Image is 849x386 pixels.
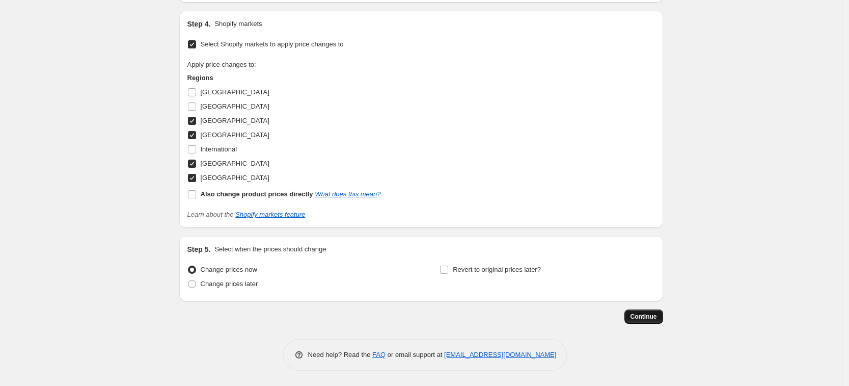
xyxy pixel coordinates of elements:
[201,88,269,96] span: [GEOGRAPHIC_DATA]
[201,174,269,182] span: [GEOGRAPHIC_DATA]
[201,266,257,273] span: Change prices now
[372,351,386,358] a: FAQ
[315,190,380,198] a: What does this mean?
[444,351,556,358] a: [EMAIL_ADDRESS][DOMAIN_NAME]
[201,145,237,153] span: International
[308,351,373,358] span: Need help? Read the
[187,73,381,83] h3: Regions
[201,102,269,110] span: [GEOGRAPHIC_DATA]
[201,280,258,288] span: Change prices later
[235,211,305,218] a: Shopify markets feature
[214,244,326,254] p: Select when the prices should change
[201,131,269,139] span: [GEOGRAPHIC_DATA]
[201,190,313,198] b: Also change product prices directly
[453,266,541,273] span: Revert to original prices later?
[201,117,269,124] span: [GEOGRAPHIC_DATA]
[187,244,211,254] h2: Step 5.
[624,310,663,324] button: Continue
[201,160,269,167] span: [GEOGRAPHIC_DATA]
[187,19,211,29] h2: Step 4.
[631,313,657,321] span: Continue
[386,351,444,358] span: or email support at
[187,211,306,218] i: Learn about the
[201,40,344,48] span: Select Shopify markets to apply price changes to
[187,61,256,68] span: Apply price changes to:
[214,19,262,29] p: Shopify markets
